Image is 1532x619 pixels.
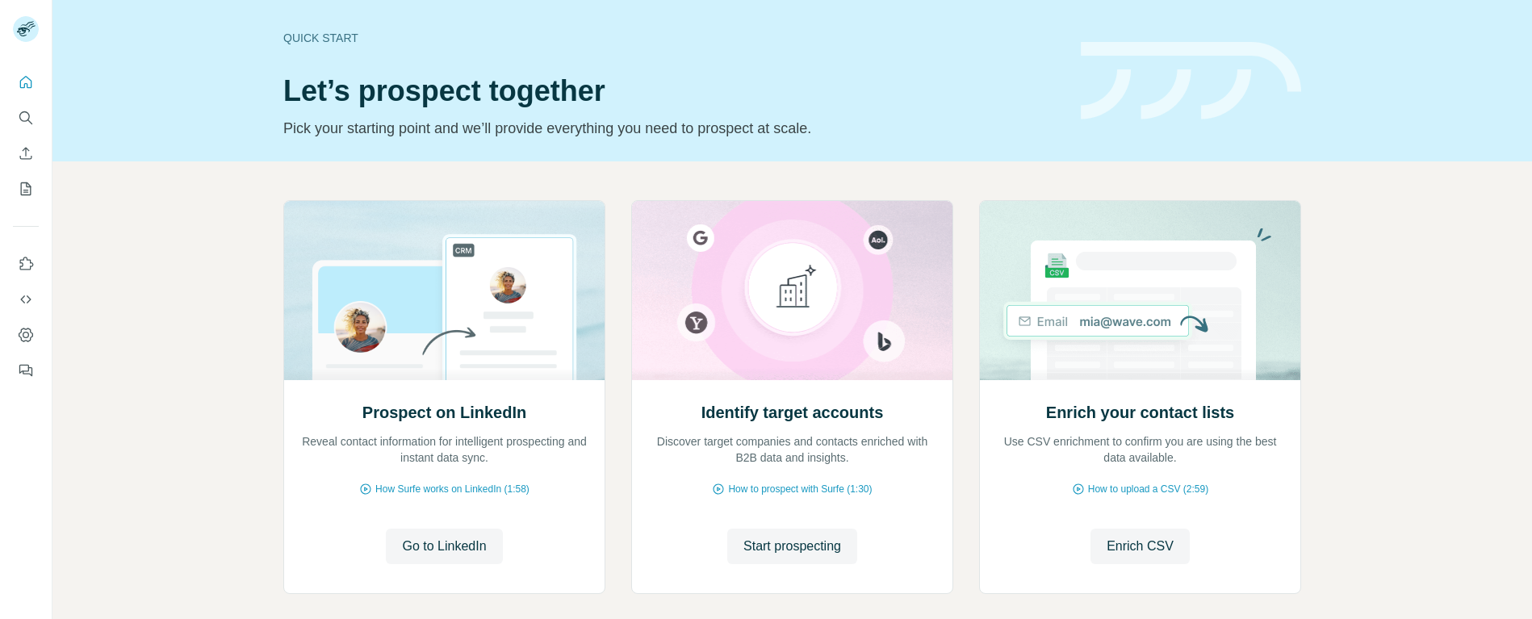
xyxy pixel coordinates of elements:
button: My lists [13,174,39,203]
span: How Surfe works on LinkedIn (1:58) [375,482,530,496]
img: Prospect on LinkedIn [283,201,605,380]
span: Go to LinkedIn [402,537,486,556]
button: Enrich CSV [13,139,39,168]
span: How to upload a CSV (2:59) [1088,482,1208,496]
img: Enrich your contact lists [979,201,1301,380]
button: Feedback [13,356,39,385]
p: Use CSV enrichment to confirm you are using the best data available. [996,433,1284,466]
button: Dashboard [13,320,39,349]
img: banner [1081,42,1301,120]
button: Use Surfe API [13,285,39,314]
button: Search [13,103,39,132]
span: Enrich CSV [1107,537,1174,556]
h1: Let’s prospect together [283,75,1061,107]
span: Start prospecting [743,537,841,556]
p: Reveal contact information for intelligent prospecting and instant data sync. [300,433,588,466]
button: Go to LinkedIn [386,529,502,564]
h2: Enrich your contact lists [1046,401,1234,424]
h2: Prospect on LinkedIn [362,401,526,424]
button: Start prospecting [727,529,857,564]
button: Enrich CSV [1090,529,1190,564]
img: Identify target accounts [631,201,953,380]
p: Discover target companies and contacts enriched with B2B data and insights. [648,433,936,466]
button: Quick start [13,68,39,97]
p: Pick your starting point and we’ll provide everything you need to prospect at scale. [283,117,1061,140]
button: Use Surfe on LinkedIn [13,249,39,278]
span: How to prospect with Surfe (1:30) [728,482,872,496]
div: Quick start [283,30,1061,46]
h2: Identify target accounts [701,401,884,424]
